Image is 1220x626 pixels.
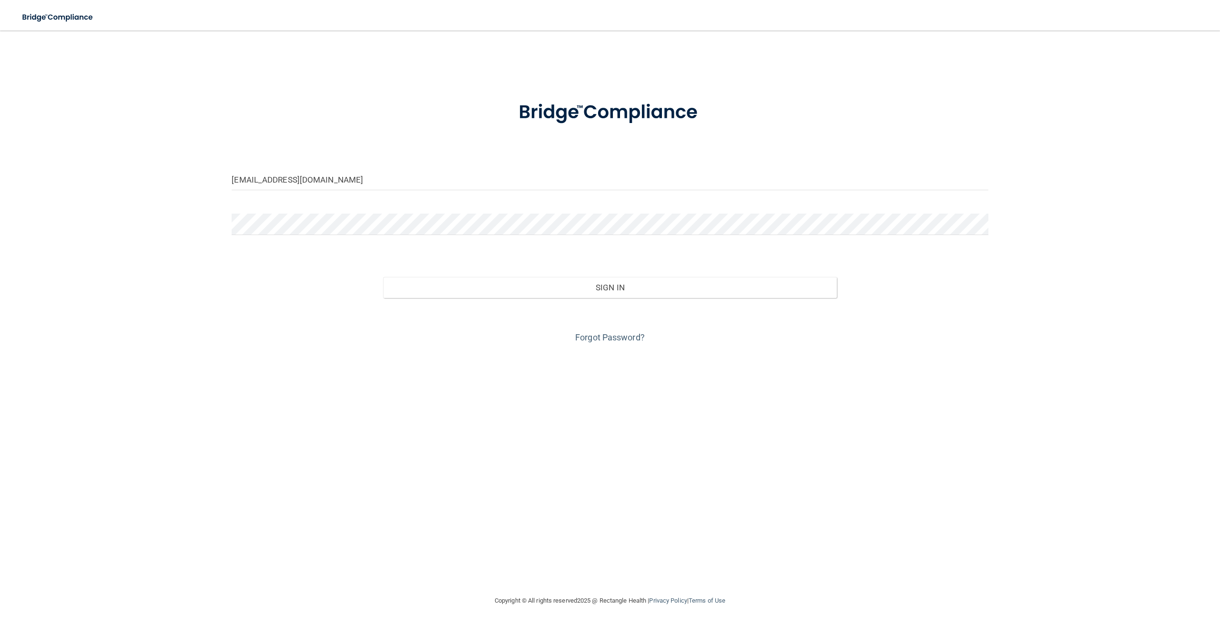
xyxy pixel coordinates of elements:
[383,277,837,298] button: Sign In
[436,585,784,616] div: Copyright © All rights reserved 2025 @ Rectangle Health | |
[649,597,687,604] a: Privacy Policy
[232,169,988,190] input: Email
[499,88,721,137] img: bridge_compliance_login_screen.278c3ca4.svg
[575,332,645,342] a: Forgot Password?
[689,597,725,604] a: Terms of Use
[14,8,102,27] img: bridge_compliance_login_screen.278c3ca4.svg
